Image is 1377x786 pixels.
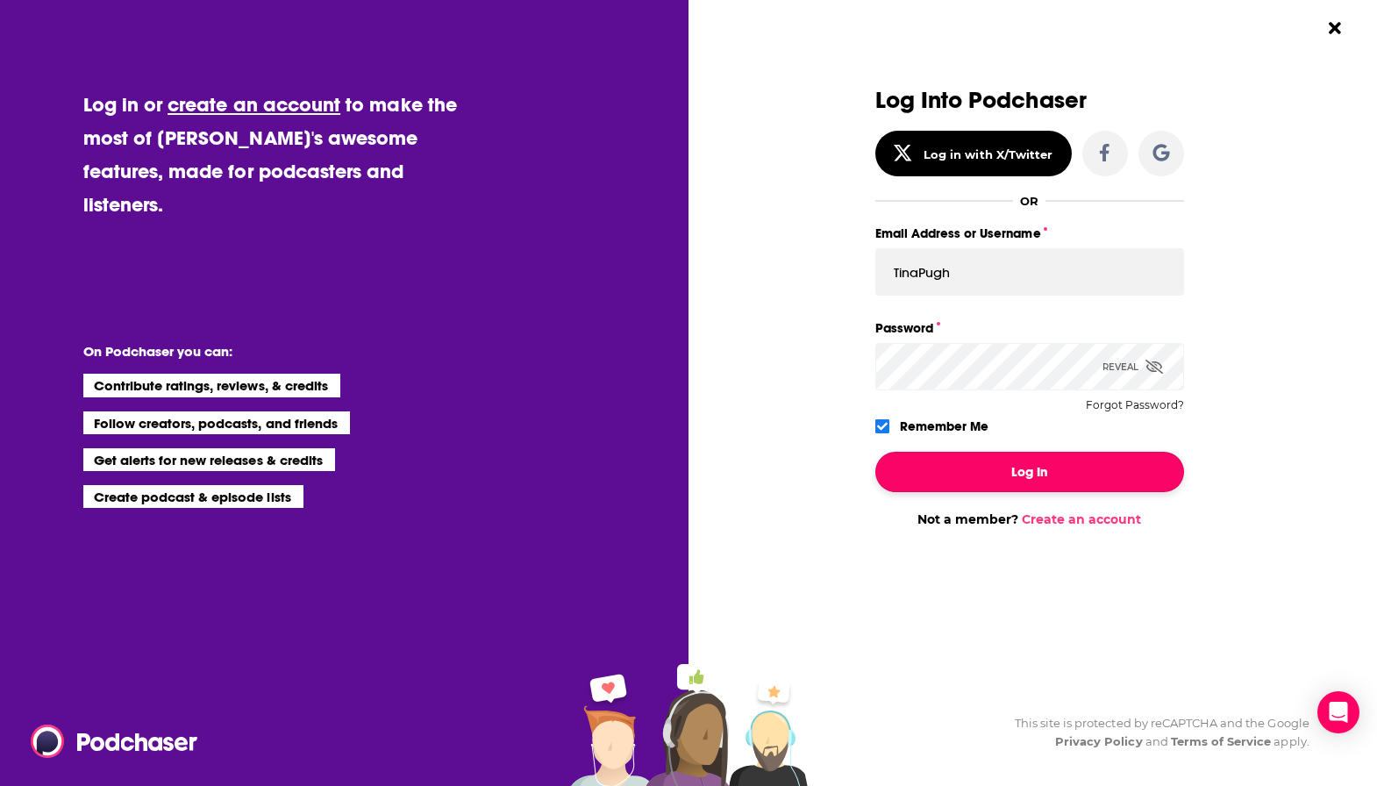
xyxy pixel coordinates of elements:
[875,317,1184,339] label: Password
[1086,399,1184,411] button: Forgot Password?
[900,415,988,438] label: Remember Me
[1171,734,1272,748] a: Terms of Service
[1001,714,1309,751] div: This site is protected by reCAPTCHA and the Google and apply.
[83,411,351,434] li: Follow creators, podcasts, and friends
[83,485,303,508] li: Create podcast & episode lists
[83,343,434,360] li: On Podchaser you can:
[1318,11,1352,45] button: Close Button
[1317,691,1359,733] div: Open Intercom Messenger
[31,725,185,758] a: Podchaser - Follow, Share and Rate Podcasts
[1102,343,1163,390] div: Reveal
[83,448,335,471] li: Get alerts for new releases & credits
[1020,194,1038,208] div: OR
[83,374,341,397] li: Contribute ratings, reviews, & credits
[875,131,1072,176] button: Log in with X/Twitter
[924,147,1052,161] div: Log in with X/Twitter
[31,725,199,758] img: Podchaser - Follow, Share and Rate Podcasts
[875,511,1184,527] div: Not a member?
[875,222,1184,245] label: Email Address or Username
[1022,511,1141,527] a: Create an account
[875,248,1184,296] input: Email Address or Username
[168,92,340,117] a: create an account
[875,452,1184,492] button: Log In
[875,88,1184,113] h3: Log Into Podchaser
[1055,734,1143,748] a: Privacy Policy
